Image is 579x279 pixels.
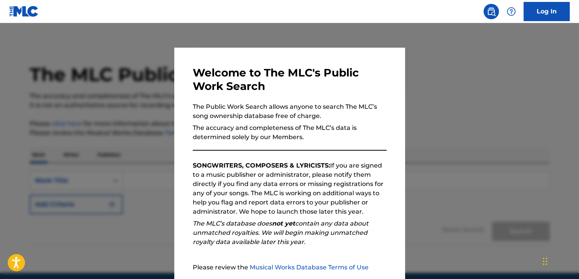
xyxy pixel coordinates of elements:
[9,6,39,17] img: MLC Logo
[193,123,387,142] p: The accuracy and completeness of The MLC’s data is determined solely by our Members.
[487,7,496,16] img: search
[272,220,295,227] strong: not yet
[193,161,387,216] p: If you are signed to a music publisher or administrator, please notify them directly if you find ...
[543,250,547,273] div: Drag
[484,4,499,19] a: Public Search
[193,263,387,272] p: Please review the
[524,2,570,21] a: Log In
[193,162,330,169] strong: SONGWRITERS, COMPOSERS & LYRICISTS:
[193,66,387,93] h3: Welcome to The MLC's Public Work Search
[504,4,519,19] div: Help
[541,242,579,279] iframe: Chat Widget
[250,264,369,271] a: Musical Works Database Terms of Use
[507,7,516,16] img: help
[193,220,369,246] em: The MLC’s database does contain any data about unmatched royalties. We will begin making unmatche...
[193,102,387,121] p: The Public Work Search allows anyone to search The MLC’s song ownership database free of charge.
